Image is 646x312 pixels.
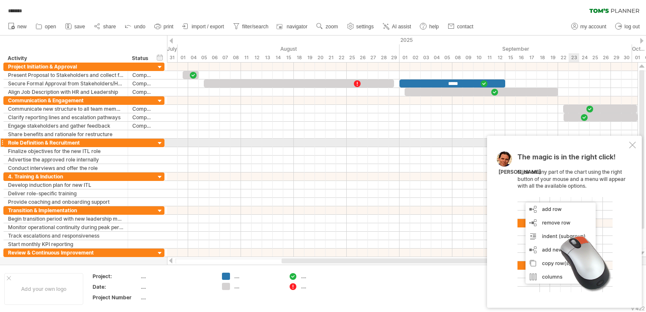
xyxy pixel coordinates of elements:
div: Tuesday, 23 September 2025 [569,53,579,62]
div: Clarify reporting lines and escalation pathways [8,113,123,121]
div: Friday, 1 August 2025 [178,53,188,62]
div: Wednesday, 27 August 2025 [368,53,378,62]
a: settings [345,21,376,32]
div: Thursday, 28 August 2025 [378,53,389,62]
div: Wednesday, 13 August 2025 [262,53,273,62]
div: August 2025 [178,44,400,53]
div: .... [141,273,212,280]
div: Begin transition period with new leadership model [8,215,123,223]
span: my account [580,24,606,30]
div: Thursday, 4 September 2025 [431,53,442,62]
span: log out [624,24,640,30]
div: Thursday, 11 September 2025 [484,53,495,62]
a: my account [569,21,609,32]
div: Friday, 22 August 2025 [336,53,347,62]
span: AI assist [392,24,411,30]
span: print [164,24,173,30]
div: Add your own logo [4,273,83,305]
div: Friday, 8 August 2025 [230,53,241,62]
a: filter/search [231,21,271,32]
div: Project Number [93,294,139,301]
div: Monday, 4 August 2025 [188,53,199,62]
div: Friday, 19 September 2025 [547,53,558,62]
div: Transition & Implementation [8,206,123,214]
div: Thursday, 21 August 2025 [326,53,336,62]
div: Monday, 15 September 2025 [505,53,516,62]
div: Tuesday, 30 September 2025 [621,53,632,62]
div: Provide coaching and onboarding support [8,198,123,206]
div: .... [301,283,347,290]
div: Monday, 18 August 2025 [294,53,304,62]
div: Deliver role-specific training [8,189,123,197]
span: contact [457,24,474,30]
div: Completed [132,122,151,130]
span: new [17,24,27,30]
div: 4. Training & Induction [8,172,123,181]
a: share [92,21,118,32]
div: Wednesday, 1 October 2025 [632,53,643,62]
span: undo [134,24,145,30]
div: Completed [132,105,151,113]
div: Monday, 22 September 2025 [558,53,569,62]
div: Friday, 29 August 2025 [389,53,400,62]
div: Wednesday, 24 September 2025 [579,53,590,62]
div: Monday, 11 August 2025 [241,53,252,62]
a: zoom [314,21,340,32]
span: open [45,24,56,30]
div: Thursday, 18 September 2025 [537,53,547,62]
div: Conduct interviews and offer the role [8,164,123,172]
div: .... [234,273,280,280]
span: help [429,24,439,30]
div: Completed [132,79,151,88]
div: Engage stakeholders and gather feedback [8,122,123,130]
div: Friday, 26 September 2025 [600,53,611,62]
div: Thursday, 7 August 2025 [220,53,230,62]
div: .... [234,283,280,290]
div: Review & Continuous Improvement [8,249,123,257]
a: save [63,21,88,32]
div: Finalize objectives for the new ITL role [8,147,123,155]
div: Thursday, 14 August 2025 [273,53,283,62]
span: import / export [192,24,224,30]
div: Present Proposal to Stakeholders and collect feedback [8,71,123,79]
div: Completed [132,113,151,121]
div: Track escalations and responsiveness [8,232,123,240]
div: September 2025 [400,44,632,53]
div: Thursday, 31 July 2025 [167,53,178,62]
div: Communicate new structure to all team members [8,105,123,113]
div: Tuesday, 12 August 2025 [252,53,262,62]
div: Wednesday, 3 September 2025 [421,53,431,62]
div: .... [141,283,212,290]
div: Tuesday, 5 August 2025 [199,53,209,62]
span: settings [356,24,374,30]
span: filter/search [242,24,268,30]
a: undo [123,21,148,32]
div: Align Job Description with HR and Leadership [8,88,123,96]
div: Completed [132,71,151,79]
span: share [103,24,116,30]
div: Role Definition & Recruitment [8,139,123,147]
a: contact [446,21,476,32]
a: help [418,21,441,32]
div: Wednesday, 10 September 2025 [474,53,484,62]
div: Tuesday, 9 September 2025 [463,53,474,62]
div: Develop induction plan for new ITL [8,181,123,189]
div: Wednesday, 20 August 2025 [315,53,326,62]
div: Secure Formal Approval from Stakeholders/HR/ Finance [8,79,123,88]
a: navigator [275,21,310,32]
span: zoom [326,24,338,30]
div: Monday, 8 September 2025 [452,53,463,62]
a: new [6,21,29,32]
span: navigator [287,24,307,30]
a: import / export [180,21,227,32]
div: Activity [8,54,123,63]
div: Tuesday, 19 August 2025 [304,53,315,62]
div: Wednesday, 17 September 2025 [526,53,537,62]
div: Date: [93,283,139,290]
a: print [152,21,176,32]
div: Friday, 5 September 2025 [442,53,452,62]
a: AI assist [380,21,413,32]
div: Completed [132,88,151,96]
div: Wednesday, 6 August 2025 [209,53,220,62]
div: Share benefits and rationale for restructure [8,130,123,138]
